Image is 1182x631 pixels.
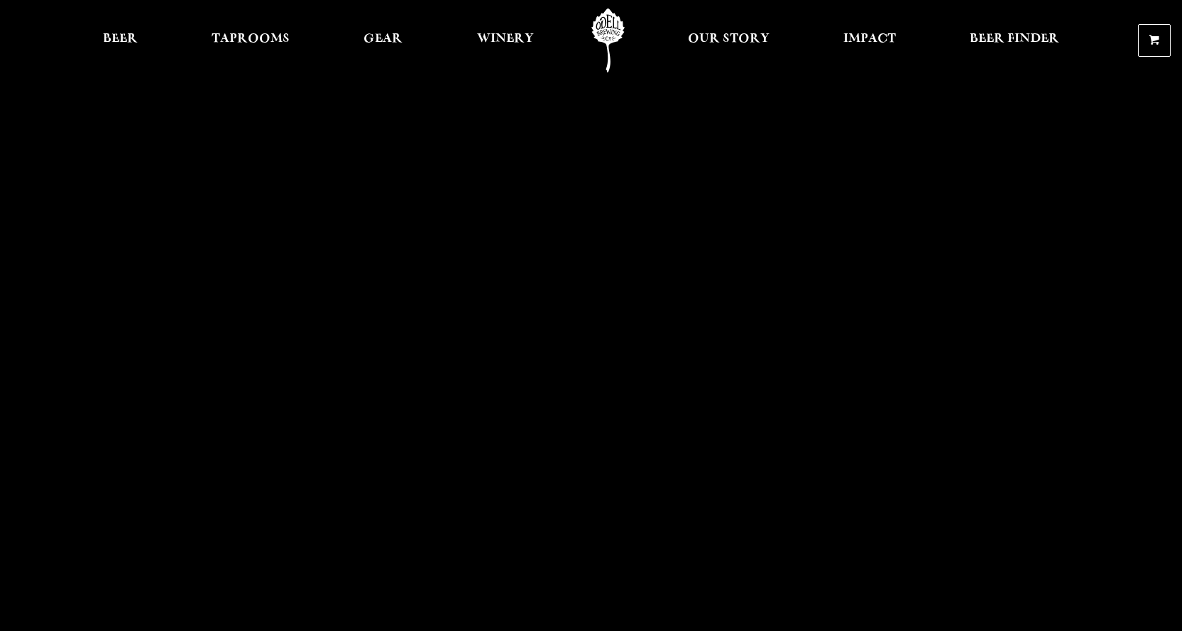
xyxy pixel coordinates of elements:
[94,9,147,72] a: Beer
[202,9,299,72] a: Taprooms
[468,9,543,72] a: Winery
[363,33,403,45] span: Gear
[961,9,1068,72] a: Beer Finder
[354,9,412,72] a: Gear
[581,9,635,72] a: Odell Home
[477,33,534,45] span: Winery
[679,9,779,72] a: Our Story
[970,33,1059,45] span: Beer Finder
[688,33,770,45] span: Our Story
[834,9,905,72] a: Impact
[103,33,138,45] span: Beer
[843,33,896,45] span: Impact
[212,33,290,45] span: Taprooms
